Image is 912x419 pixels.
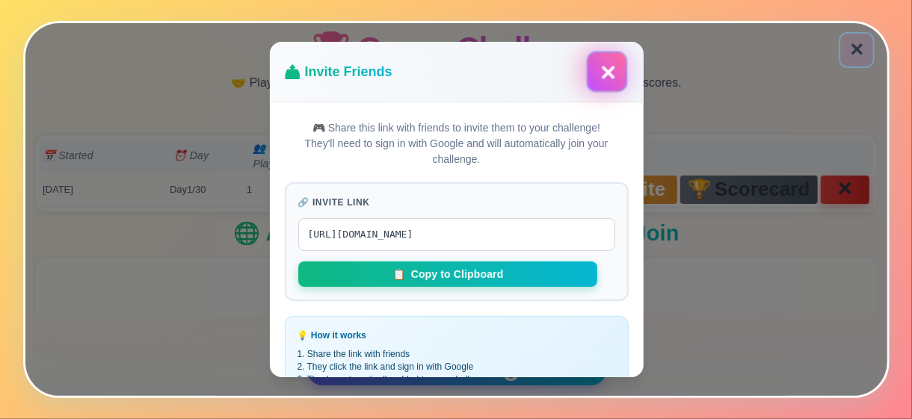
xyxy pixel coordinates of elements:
[298,218,614,251] div: [URL][DOMAIN_NAME]
[298,196,614,209] div: 🔗 Invite Link
[284,62,392,82] h2: 📤 Invite Friends
[298,261,597,287] button: 📋Copy to Clipboard
[392,269,404,279] span: 📋
[297,329,615,342] div: 💡 How it works
[839,30,875,66] button: Back to Main Menu
[284,120,628,167] div: 🎮 Share this link with friends to invite them to your challenge! They'll need to sign in with Goo...
[585,51,626,92] button: Close
[297,348,615,398] div: 1. Share the link with friends 2. They click the link and sign in with Google 3. They're automati...
[410,269,503,279] span: Copy to Clipboard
